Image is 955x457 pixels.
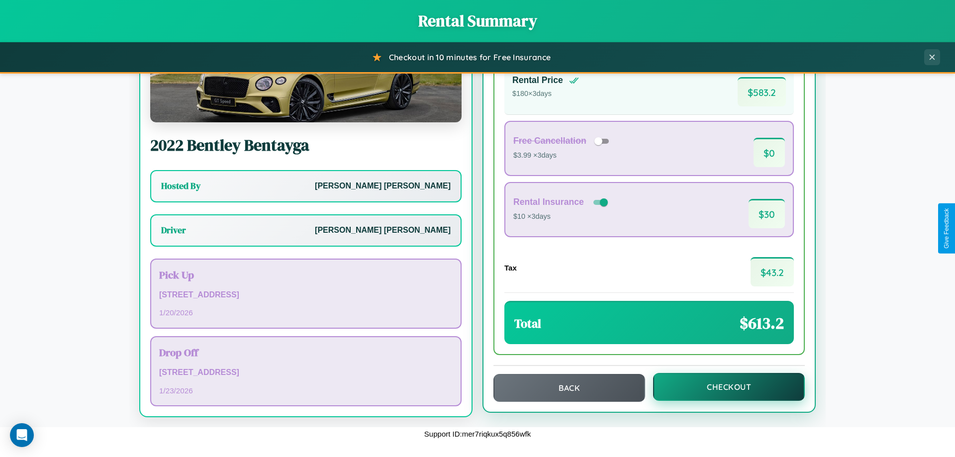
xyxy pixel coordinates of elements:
p: $3.99 × 3 days [513,149,612,162]
h3: Hosted By [161,180,200,192]
h2: 2022 Bentley Bentayga [150,134,462,156]
div: Give Feedback [943,208,950,249]
p: [STREET_ADDRESS] [159,288,453,302]
p: $10 × 3 days [513,210,610,223]
p: Support ID: mer7riqkux5q856wfk [424,427,531,441]
div: Open Intercom Messenger [10,423,34,447]
h4: Rental Insurance [513,197,584,207]
h3: Pick Up [159,268,453,282]
h1: Rental Summary [10,10,945,32]
h3: Total [514,315,541,332]
p: 1 / 20 / 2026 [159,306,453,319]
span: $ 43.2 [751,257,794,286]
h4: Tax [504,264,517,272]
p: [PERSON_NAME] [PERSON_NAME] [315,179,451,193]
span: $ 613.2 [740,312,784,334]
p: $ 180 × 3 days [512,88,579,100]
p: [STREET_ADDRESS] [159,366,453,380]
span: $ 583.2 [738,77,786,106]
h3: Driver [161,224,186,236]
button: Checkout [653,373,805,401]
span: $ 30 [749,199,785,228]
span: $ 0 [754,138,785,167]
h4: Rental Price [512,75,563,86]
h4: Free Cancellation [513,136,586,146]
span: Checkout in 10 minutes for Free Insurance [389,52,551,62]
h3: Drop Off [159,345,453,360]
button: Back [493,374,645,402]
p: [PERSON_NAME] [PERSON_NAME] [315,223,451,238]
p: 1 / 23 / 2026 [159,384,453,397]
